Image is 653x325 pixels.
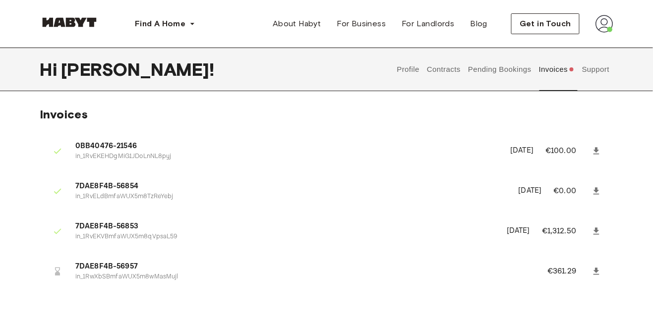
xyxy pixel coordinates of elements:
[595,15,613,33] img: avatar
[135,18,185,30] span: Find A Home
[337,18,386,30] span: For Business
[127,14,203,34] button: Find A Home
[511,13,580,34] button: Get in Touch
[273,18,321,30] span: About Habyt
[75,232,495,242] p: in_1RvEKVBmfaWUX5m8qVpsaL59
[75,261,524,272] span: 7DAE8F4B-56957
[402,18,454,30] span: For Landlords
[463,14,496,34] a: Blog
[396,48,421,91] button: Profile
[507,225,530,237] p: [DATE]
[40,59,61,80] span: Hi
[581,48,611,91] button: Support
[547,266,590,277] p: €361.29
[471,18,488,30] span: Blog
[545,145,590,157] p: €100.00
[265,14,329,34] a: About Habyt
[511,145,534,157] p: [DATE]
[75,272,524,282] p: in_1RwXbSBmfaWUX5m8wMasMujl
[426,48,462,91] button: Contracts
[40,107,88,121] span: Invoices
[520,18,571,30] span: Get in Touch
[61,59,214,80] span: [PERSON_NAME] !
[40,17,99,27] img: Habyt
[554,185,590,197] p: €0.00
[75,181,507,192] span: 7DAE8F4B-56854
[75,221,495,232] span: 7DAE8F4B-56853
[542,225,590,237] p: €1,312.50
[393,48,613,91] div: user profile tabs
[394,14,462,34] a: For Landlords
[329,14,394,34] a: For Business
[519,185,542,197] p: [DATE]
[537,48,576,91] button: Invoices
[75,141,499,152] span: 0BB40476-21546
[75,192,507,202] p: in_1RvELdBmfaWUX5m8TzReYebj
[467,48,533,91] button: Pending Bookings
[75,152,499,162] p: in_1RvEKEHDgMiG1JDoLnNL8pyj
